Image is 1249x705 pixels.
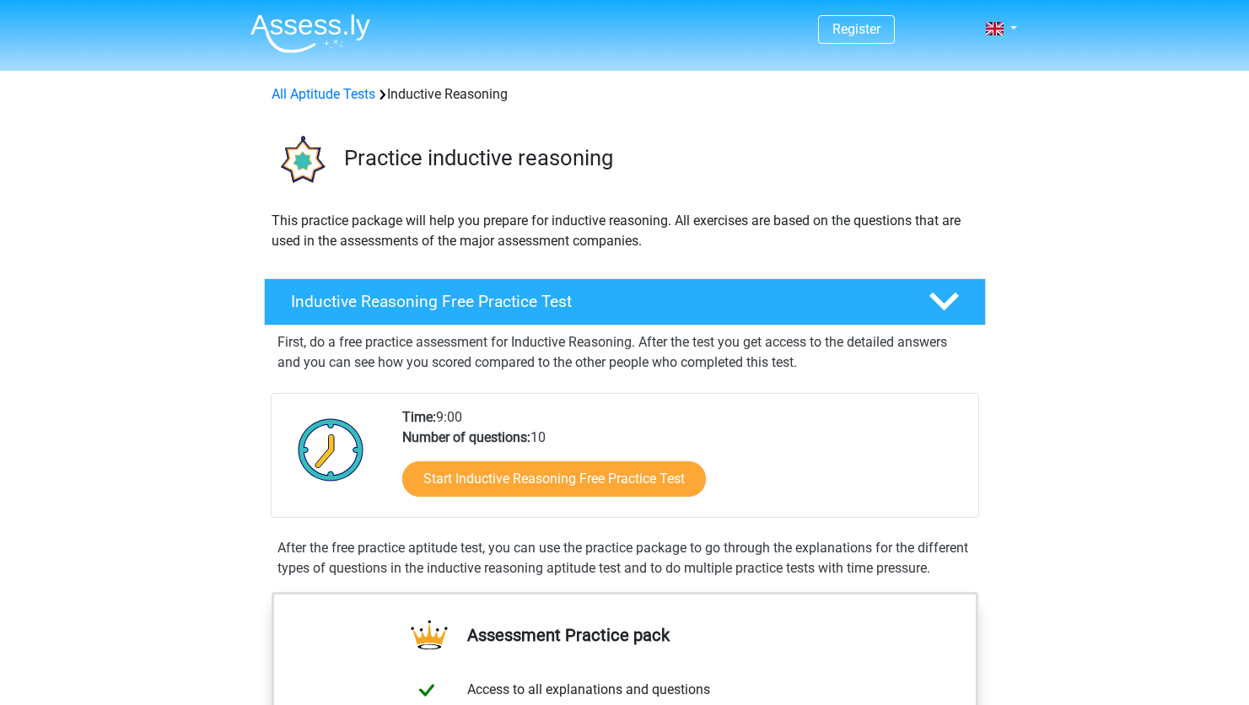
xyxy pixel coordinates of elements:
[402,409,436,425] b: Time:
[265,84,985,105] div: Inductive Reasoning
[390,407,977,517] div: 9:00 10
[832,21,880,37] a: Register
[344,145,972,171] h3: Practice inductive reasoning
[250,13,370,53] img: Assessly
[257,278,993,326] a: Inductive Reasoning Free Practice Test
[272,211,978,251] p: This practice package will help you prepare for inductive reasoning. All exercises are based on t...
[271,538,979,579] div: After the free practice aptitude test, you can use the practice package to go through the explana...
[277,332,972,373] p: First, do a free practice assessment for Inductive Reasoning. After the test you get access to th...
[272,86,375,102] a: All Aptitude Tests
[288,407,374,492] img: Clock
[402,461,706,497] a: Start Inductive Reasoning Free Practice Test
[291,292,902,311] h4: Inductive Reasoning Free Practice Test
[265,125,336,196] img: inductive reasoning
[402,429,530,445] b: Number of questions:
